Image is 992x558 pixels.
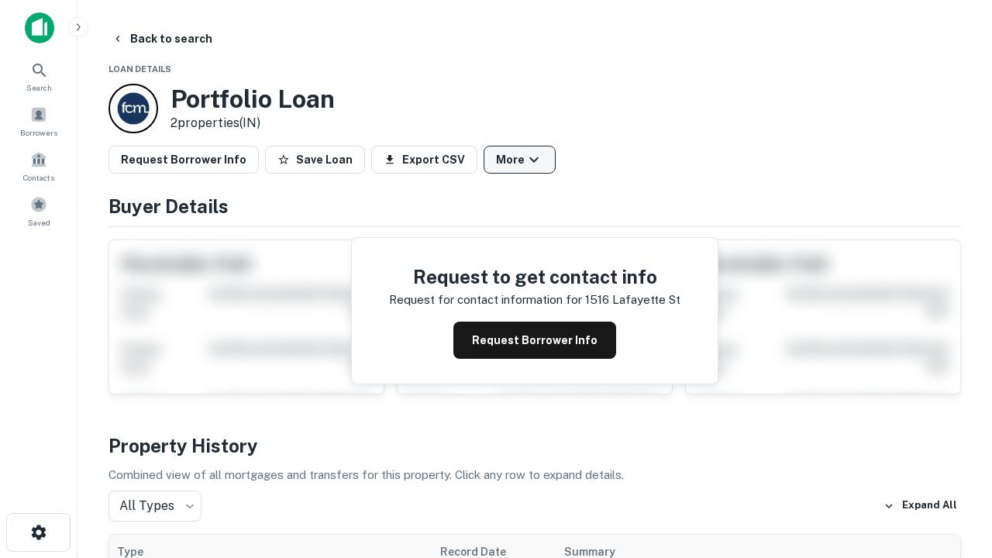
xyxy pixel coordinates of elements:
a: Borrowers [5,100,73,142]
p: 1516 lafayette st [585,291,680,309]
span: Search [26,81,52,94]
button: Request Borrower Info [453,322,616,359]
img: capitalize-icon.png [25,12,54,43]
h4: Request to get contact info [389,263,680,291]
span: Loan Details [108,64,171,74]
div: All Types [108,491,201,522]
span: Borrowers [20,126,57,139]
h4: Buyer Details [108,192,961,220]
button: Export CSV [371,146,477,174]
button: Save Loan [265,146,365,174]
span: Contacts [23,171,54,184]
button: Expand All [880,494,961,518]
button: Back to search [105,25,219,53]
h4: Property History [108,432,961,460]
span: Saved [28,216,50,229]
h3: Portfolio Loan [170,84,335,114]
a: Contacts [5,145,73,187]
a: Saved [5,190,73,232]
a: Search [5,55,73,97]
iframe: Chat Widget [914,434,992,508]
p: Combined view of all mortgages and transfers for this property. Click any row to expand details. [108,466,961,484]
p: Request for contact information for [389,291,582,309]
button: More [484,146,556,174]
button: Request Borrower Info [108,146,259,174]
p: 2 properties (IN) [170,114,335,133]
